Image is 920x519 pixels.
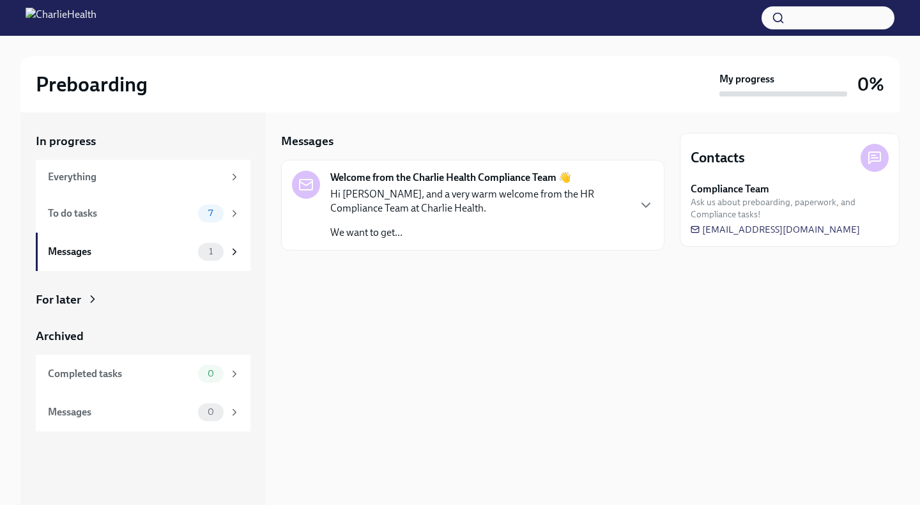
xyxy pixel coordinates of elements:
span: 1 [201,247,220,256]
a: Messages1 [36,233,250,271]
p: We want to get... [330,226,628,240]
strong: Welcome from the Charlie Health Compliance Team 👋 [330,171,571,185]
a: Archived [36,328,250,345]
h3: 0% [857,73,884,96]
span: 7 [201,208,220,218]
a: To do tasks7 [36,194,250,233]
div: Messages [48,245,193,259]
a: Completed tasks0 [36,355,250,393]
a: In progress [36,133,250,150]
img: CharlieHealth [26,8,96,28]
span: 0 [200,369,222,378]
a: Everything [36,160,250,194]
span: Ask us about preboarding, paperwork, and Compliance tasks! [691,196,889,221]
a: Messages0 [36,393,250,431]
div: Messages [48,405,193,419]
div: Everything [48,170,224,184]
span: 0 [200,407,222,417]
strong: Compliance Team [691,182,769,196]
a: [EMAIL_ADDRESS][DOMAIN_NAME] [691,223,860,236]
a: For later [36,291,250,308]
h4: Contacts [691,148,745,167]
h5: Messages [281,133,333,150]
strong: My progress [719,72,774,86]
p: Hi [PERSON_NAME], and a very warm welcome from the HR Compliance Team at Charlie Health. [330,187,628,215]
div: To do tasks [48,206,193,221]
h2: Preboarding [36,72,148,97]
div: Completed tasks [48,367,193,381]
div: For later [36,291,81,308]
